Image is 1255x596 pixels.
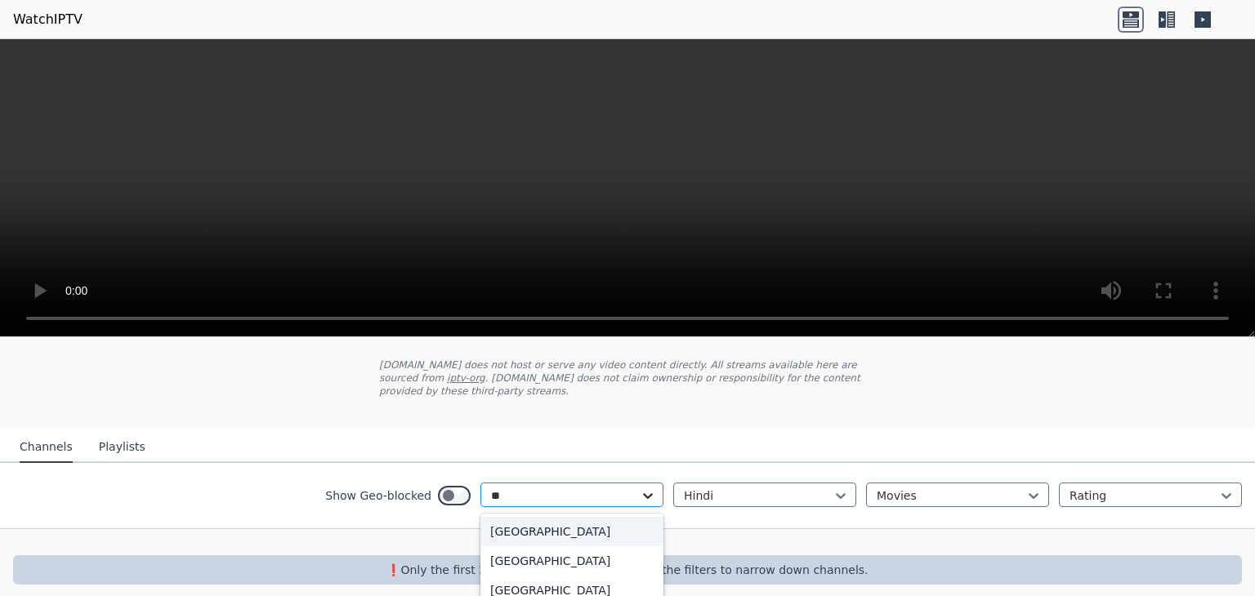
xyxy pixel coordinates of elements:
[20,562,1235,578] p: ❗️Only the first 250 channels are returned, use the filters to narrow down channels.
[379,358,876,398] p: [DOMAIN_NAME] does not host or serve any video content directly. All streams available here are s...
[480,546,663,576] div: [GEOGRAPHIC_DATA]
[480,517,663,546] div: [GEOGRAPHIC_DATA]
[20,432,73,463] button: Channels
[325,487,431,504] label: Show Geo-blocked
[13,10,83,29] a: WatchIPTV
[99,432,145,463] button: Playlists
[447,372,485,384] a: iptv-org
